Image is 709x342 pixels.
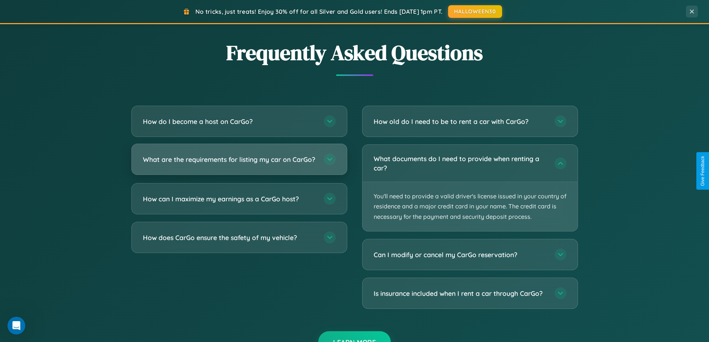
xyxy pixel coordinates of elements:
iframe: Intercom live chat [7,317,25,335]
span: No tricks, just treats! Enjoy 30% off for all Silver and Gold users! Ends [DATE] 1pm PT. [195,8,443,15]
p: You'll need to provide a valid driver's license issued in your country of residence and a major c... [363,182,578,231]
h3: What are the requirements for listing my car on CarGo? [143,155,316,164]
h2: Frequently Asked Questions [131,38,578,67]
h3: Is insurance included when I rent a car through CarGo? [374,289,547,298]
h3: How old do I need to be to rent a car with CarGo? [374,117,547,126]
h3: What documents do I need to provide when renting a car? [374,154,547,172]
h3: How does CarGo ensure the safety of my vehicle? [143,233,316,242]
button: HALLOWEEN30 [448,5,502,18]
h3: Can I modify or cancel my CarGo reservation? [374,250,547,259]
div: Give Feedback [700,156,705,186]
h3: How do I become a host on CarGo? [143,117,316,126]
h3: How can I maximize my earnings as a CarGo host? [143,194,316,204]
